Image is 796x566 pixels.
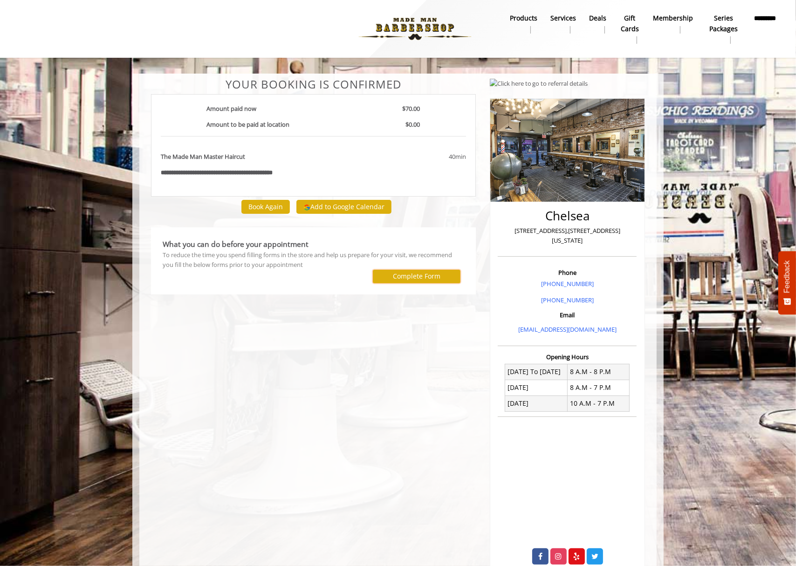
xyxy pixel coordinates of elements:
[296,200,391,214] button: Add to Google Calendar
[700,12,748,46] a: Series packagesSeries packages
[541,296,594,304] a: [PHONE_NUMBER]
[151,78,476,90] center: Your Booking is confirmed
[402,104,420,113] b: $70.00
[500,312,634,318] h3: Email
[505,396,568,411] td: [DATE]
[567,396,630,411] td: 10 A.M - 7 P.M
[567,364,630,380] td: 8 A.M - 8 P.M
[393,273,440,280] label: Complete Form
[567,380,630,396] td: 8 A.M - 7 P.M
[500,226,634,245] p: [STREET_ADDRESS],[STREET_ADDRESS][US_STATE]
[405,120,420,129] b: $0.00
[550,13,576,23] b: Services
[510,13,537,23] b: products
[647,12,700,36] a: MembershipMembership
[206,104,256,113] b: Amount paid now
[541,280,594,288] a: [PHONE_NUMBER]
[583,12,613,36] a: DealsDeals
[505,364,568,380] td: [DATE] To [DATE]
[206,120,289,129] b: Amount to be paid at location
[783,260,791,293] span: Feedback
[500,269,634,276] h3: Phone
[373,152,466,162] div: 40min
[503,12,544,36] a: Productsproducts
[163,239,309,249] b: What you can do before your appointment
[589,13,606,23] b: Deals
[613,12,647,46] a: Gift cardsgift cards
[351,3,479,55] img: Made Man Barbershop logo
[518,325,617,334] a: [EMAIL_ADDRESS][DOMAIN_NAME]
[544,12,583,36] a: ServicesServices
[490,79,588,89] img: Click here to go to referral details
[498,354,637,360] h3: Opening Hours
[241,200,290,213] button: Book Again
[161,152,245,162] b: The Made Man Master Haircut
[505,380,568,396] td: [DATE]
[707,13,741,34] b: Series packages
[778,251,796,314] button: Feedback - Show survey
[500,209,634,223] h2: Chelsea
[163,250,464,270] div: To reduce the time you spend filling forms in the store and help us prepare for your visit, we re...
[373,270,460,283] button: Complete Form
[619,13,640,34] b: gift cards
[653,13,693,23] b: Membership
